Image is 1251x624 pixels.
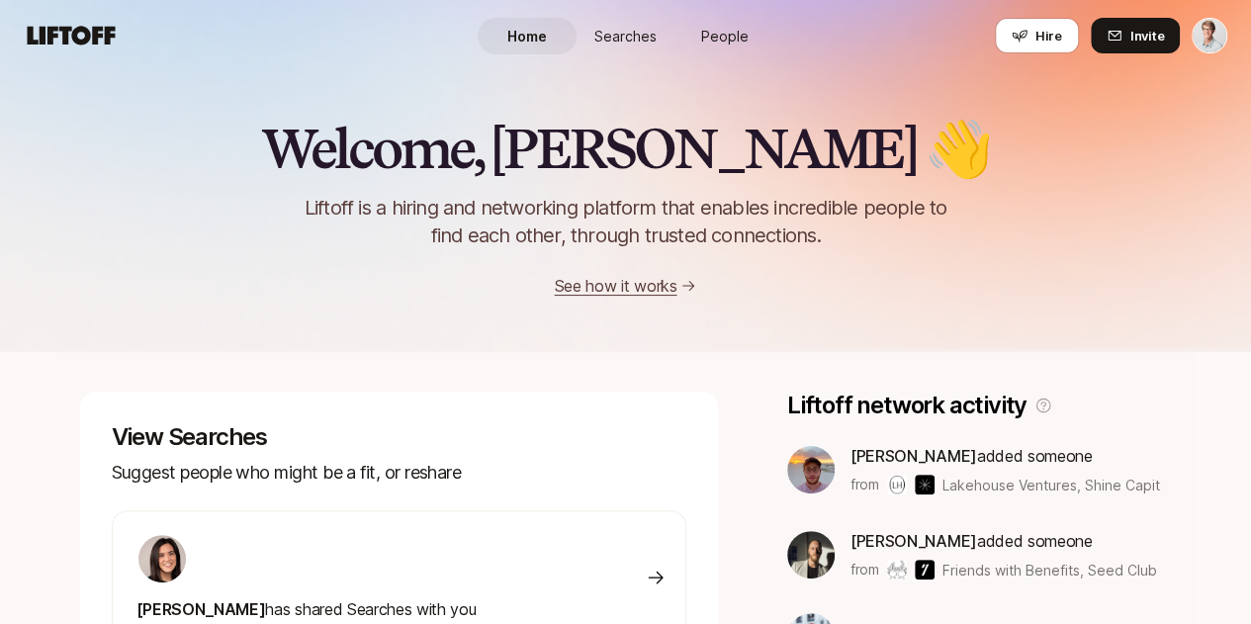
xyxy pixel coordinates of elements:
h2: Welcome, [PERSON_NAME] 👋 [261,119,990,178]
a: See how it works [555,276,677,296]
img: Seed Club [915,560,935,579]
span: [PERSON_NAME] [850,446,977,466]
p: from [850,558,879,581]
p: Suggest people who might be a fit, or reshare [112,459,686,487]
span: Home [507,26,547,46]
img: Charlie Vestner [1193,19,1226,52]
span: Hire [1035,26,1062,45]
img: ACg8ocJgLS4_X9rs-p23w7LExaokyEoWgQo9BGx67dOfttGDosg=s160-c [787,446,835,493]
img: Lakehouse Ventures [887,475,907,494]
span: Lakehouse Ventures, Shine Capital & others [942,477,1230,493]
a: People [675,18,774,54]
p: Liftoff network activity [787,392,1027,419]
button: Hire [995,18,1079,53]
img: 71d7b91d_d7cb_43b4_a7ea_a9b2f2cc6e03.jpg [138,535,186,582]
span: Invite [1130,26,1164,45]
img: 318e5d3d_b654_46dc_b918_bcb3f7c51db9.jpg [787,531,835,579]
p: View Searches [112,423,686,451]
a: Home [478,18,577,54]
img: Shine Capital [915,475,935,494]
img: Friends with Benefits [887,560,907,579]
span: People [701,26,749,46]
span: [PERSON_NAME] [136,599,266,619]
span: Searches [594,26,657,46]
p: from [850,473,879,496]
span: has shared Searches with you [136,599,477,619]
span: Friends with Benefits, Seed Club & others [942,562,1216,579]
span: [PERSON_NAME] [850,531,977,551]
p: Liftoff is a hiring and networking platform that enables incredible people to find each other, th... [272,194,980,249]
p: added someone [850,443,1160,469]
button: Invite [1091,18,1180,53]
p: added someone [850,528,1160,554]
a: Searches [577,18,675,54]
button: Charlie Vestner [1192,18,1227,53]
